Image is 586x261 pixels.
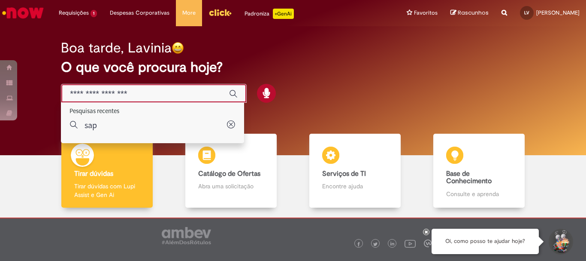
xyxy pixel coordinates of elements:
[390,242,395,247] img: logo_footer_linkedin.png
[293,134,417,208] a: Serviços de TI Encontre ajuda
[446,169,492,186] b: Base de Conhecimento
[245,9,294,19] div: Padroniza
[536,9,580,16] span: [PERSON_NAME]
[405,238,416,249] img: logo_footer_youtube.png
[356,242,361,246] img: logo_footer_facebook.png
[417,134,541,208] a: Base de Conhecimento Consulte e aprenda
[547,229,573,255] button: Iniciar Conversa de Suporte
[322,182,387,190] p: Encontre ajuda
[91,10,97,17] span: 1
[162,227,211,244] img: logo_footer_ambev_rotulo_gray.png
[198,182,263,190] p: Abra uma solicitação
[172,42,184,54] img: happy-face.png
[208,6,232,19] img: click_logo_yellow_360x200.png
[198,169,260,178] b: Catálogo de Ofertas
[524,10,529,15] span: LV
[322,169,366,178] b: Serviços de TI
[45,134,169,208] a: Tirar dúvidas Tirar dúvidas com Lupi Assist e Gen Ai
[169,134,293,208] a: Catálogo de Ofertas Abra uma solicitação
[424,240,432,247] img: logo_footer_workplace.png
[458,9,489,17] span: Rascunhos
[74,169,113,178] b: Tirar dúvidas
[446,190,511,198] p: Consulte e aprenda
[74,182,139,199] p: Tirar dúvidas com Lupi Assist e Gen Ai
[450,9,489,17] a: Rascunhos
[110,9,169,17] span: Despesas Corporativas
[182,9,196,17] span: More
[61,60,525,75] h2: O que você procura hoje?
[432,229,539,254] div: Oi, como posso te ajudar hoje?
[1,4,45,21] img: ServiceNow
[61,40,172,55] h2: Boa tarde, Lavinia
[59,9,89,17] span: Requisições
[373,242,378,246] img: logo_footer_twitter.png
[414,9,438,17] span: Favoritos
[273,9,294,19] p: +GenAi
